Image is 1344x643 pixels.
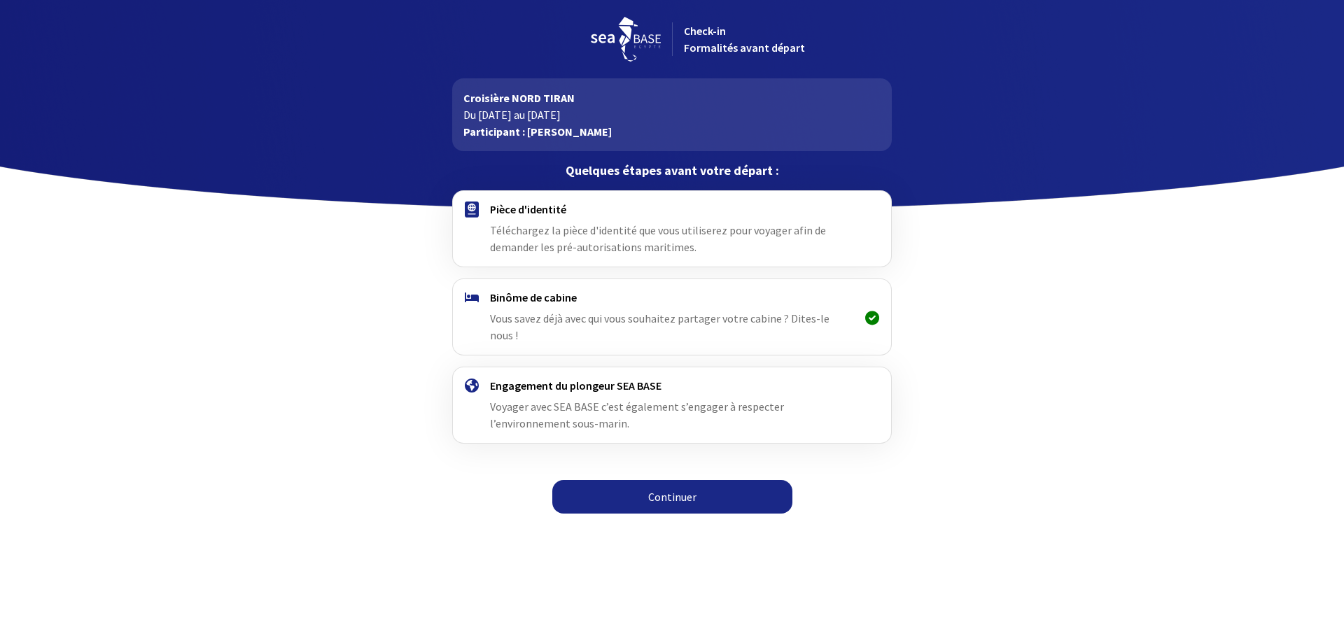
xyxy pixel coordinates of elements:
img: logo_seabase.svg [591,17,661,62]
img: passport.svg [465,202,479,218]
a: Continuer [552,480,792,514]
p: Du [DATE] au [DATE] [463,106,880,123]
h4: Engagement du plongeur SEA BASE [490,379,853,393]
span: Vous savez déjà avec qui vous souhaitez partager votre cabine ? Dites-le nous ! [490,311,829,342]
p: Quelques étapes avant votre départ : [452,162,891,179]
p: Croisière NORD TIRAN [463,90,880,106]
img: engagement.svg [465,379,479,393]
img: binome.svg [465,292,479,302]
h4: Pièce d'identité [490,202,853,216]
span: Check-in Formalités avant départ [684,24,805,55]
p: Participant : [PERSON_NAME] [463,123,880,140]
span: Téléchargez la pièce d'identité que vous utiliserez pour voyager afin de demander les pré-autoris... [490,223,826,254]
span: Voyager avec SEA BASE c’est également s’engager à respecter l’environnement sous-marin. [490,400,784,430]
h4: Binôme de cabine [490,290,853,304]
